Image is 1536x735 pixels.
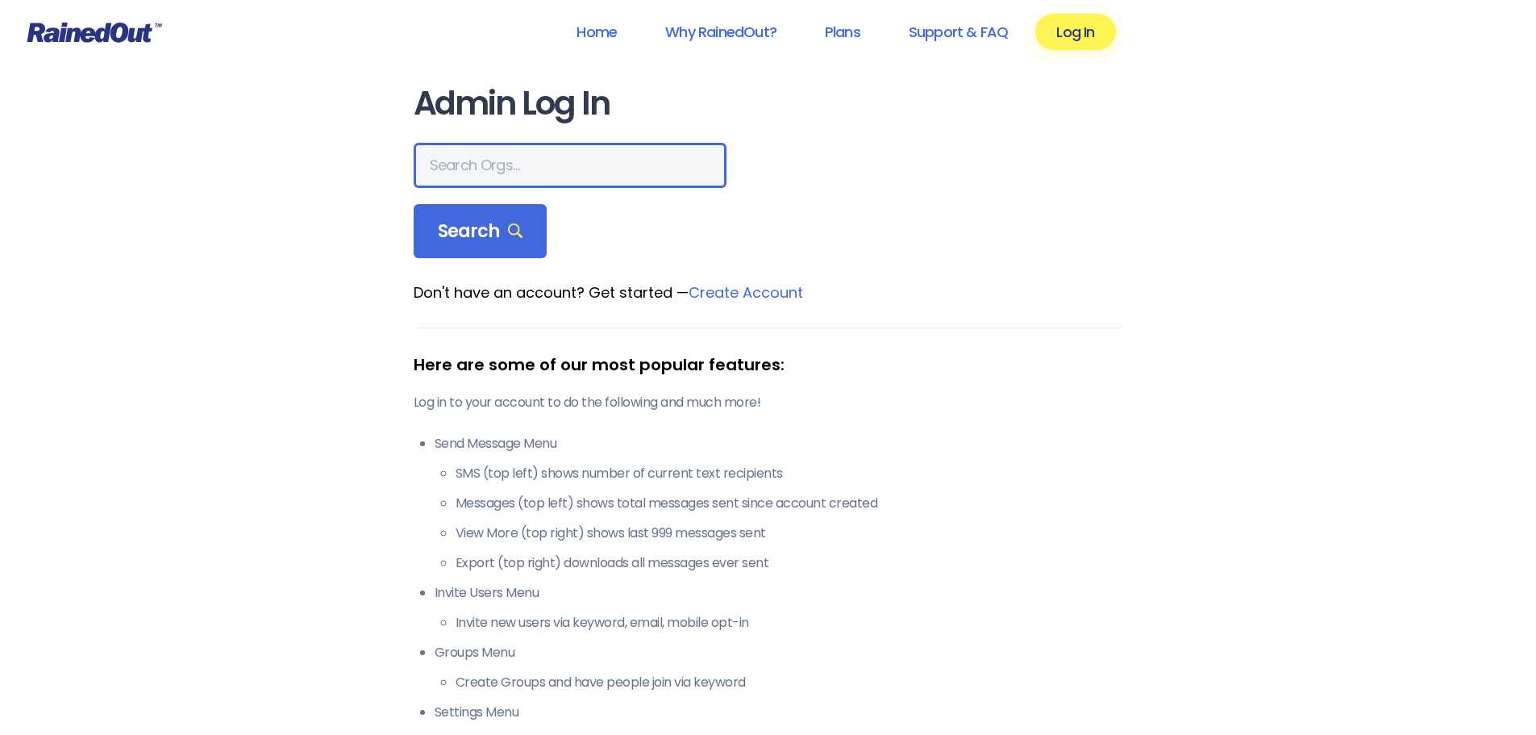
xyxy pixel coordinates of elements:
li: Messages (top left) shows total messages sent since account created [456,494,1123,513]
a: Log In [1035,14,1115,50]
a: Why RainedOut? [644,14,797,50]
li: Create Groups and have people join via keyword [456,673,1123,692]
a: Support & FAQ [888,14,1029,50]
a: Create Account [689,282,803,303]
p: Log in to your account to do the following and much more! [414,393,1123,412]
a: Home [556,14,638,50]
div: Search [414,204,547,259]
div: Here are some of our most popular features: [414,353,1123,377]
li: Export (top right) downloads all messages ever sent [456,553,1123,573]
li: Invite new users via keyword, email, mobile opt-in [456,613,1123,633]
a: Plans [804,14,881,50]
li: Groups Menu [435,643,1123,692]
span: Search [438,220,523,243]
li: View More (top right) shows last 999 messages sent [456,524,1123,543]
h1: Admin Log In [414,86,1123,122]
li: SMS (top left) shows number of current text recipients [456,464,1123,483]
input: Search Orgs… [414,143,726,188]
li: Invite Users Menu [435,583,1123,633]
li: Send Message Menu [435,434,1123,573]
